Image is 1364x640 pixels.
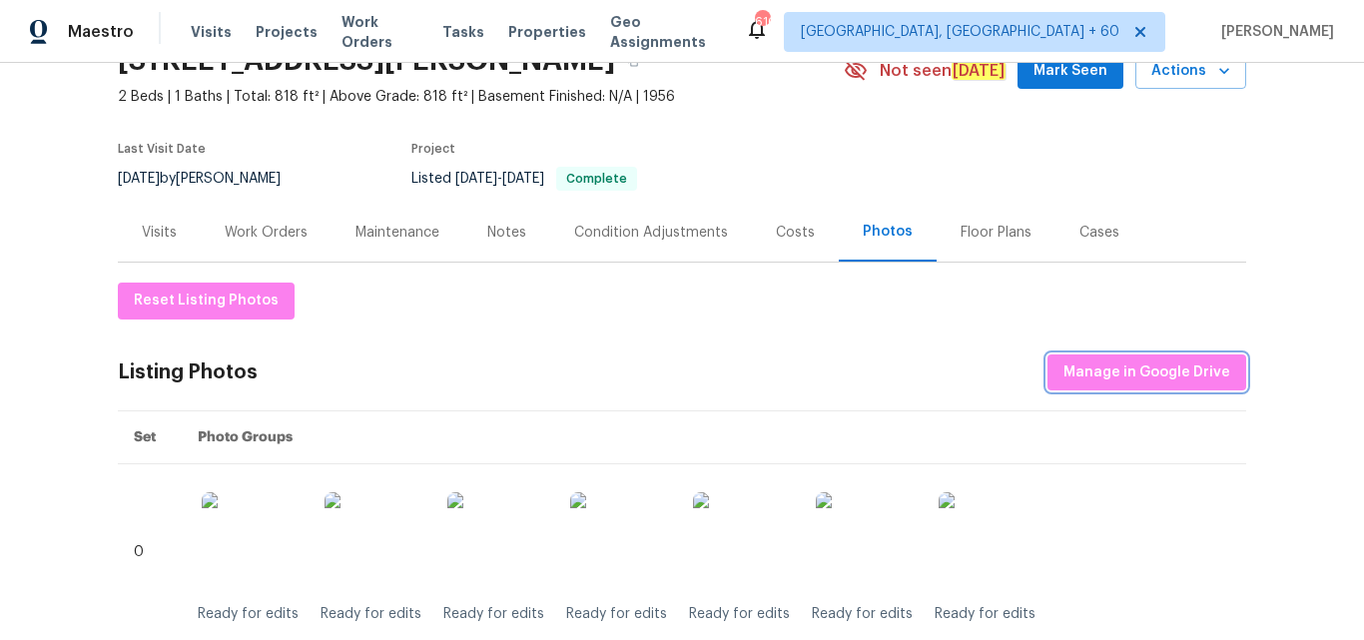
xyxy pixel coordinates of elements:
[1213,22,1334,42] span: [PERSON_NAME]
[321,604,421,624] div: Ready for edits
[952,62,1006,80] em: [DATE]
[455,172,544,186] span: -
[1047,354,1246,391] button: Manage in Google Drive
[487,223,526,243] div: Notes
[574,223,728,243] div: Condition Adjustments
[118,51,615,71] h2: [STREET_ADDRESS][PERSON_NAME]
[502,172,544,186] span: [DATE]
[755,12,769,32] div: 610
[455,172,497,186] span: [DATE]
[812,604,913,624] div: Ready for edits
[1063,360,1230,385] span: Manage in Google Drive
[1135,53,1246,90] button: Actions
[880,61,1006,81] span: Not seen
[134,289,279,314] span: Reset Listing Photos
[566,604,667,624] div: Ready for edits
[1018,53,1123,90] button: Mark Seen
[341,12,418,52] span: Work Orders
[225,223,308,243] div: Work Orders
[1079,223,1119,243] div: Cases
[118,283,295,320] button: Reset Listing Photos
[508,22,586,42] span: Properties
[443,604,544,624] div: Ready for edits
[118,362,258,382] div: Listing Photos
[1151,59,1230,84] span: Actions
[863,222,913,242] div: Photos
[411,143,455,155] span: Project
[355,223,439,243] div: Maintenance
[610,12,721,52] span: Geo Assignments
[118,172,160,186] span: [DATE]
[256,22,318,42] span: Projects
[198,604,299,624] div: Ready for edits
[182,411,1246,464] th: Photo Groups
[191,22,232,42] span: Visits
[142,223,177,243] div: Visits
[935,604,1035,624] div: Ready for edits
[1033,59,1107,84] span: Mark Seen
[801,22,1119,42] span: [GEOGRAPHIC_DATA], [GEOGRAPHIC_DATA] + 60
[689,604,790,624] div: Ready for edits
[118,167,305,191] div: by [PERSON_NAME]
[68,22,134,42] span: Maestro
[442,25,484,39] span: Tasks
[558,173,635,185] span: Complete
[118,411,182,464] th: Set
[961,223,1031,243] div: Floor Plans
[118,143,206,155] span: Last Visit Date
[118,87,844,107] span: 2 Beds | 1 Baths | Total: 818 ft² | Above Grade: 818 ft² | Basement Finished: N/A | 1956
[411,172,637,186] span: Listed
[776,223,815,243] div: Costs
